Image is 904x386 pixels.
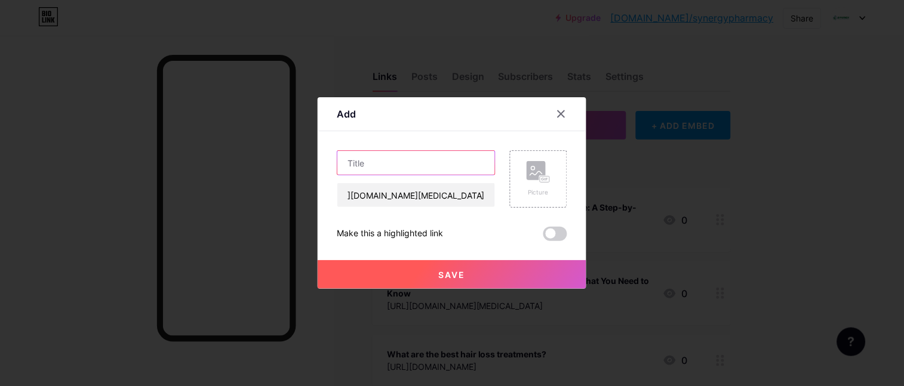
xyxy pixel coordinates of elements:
[337,151,495,175] input: Title
[337,227,443,241] div: Make this a highlighted link
[318,260,586,289] button: Save
[337,183,495,207] input: URL
[337,107,356,121] div: Add
[527,188,551,197] div: Picture
[439,270,466,280] span: Save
